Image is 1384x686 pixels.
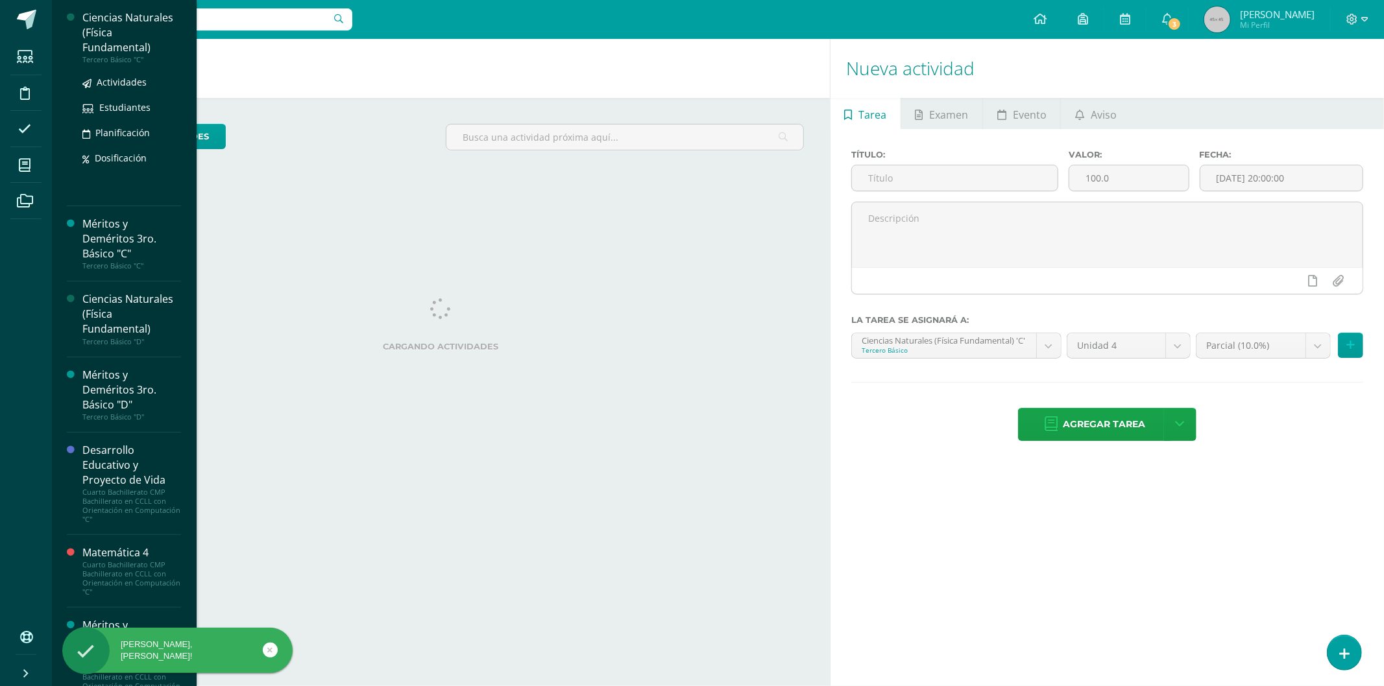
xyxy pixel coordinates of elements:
div: Tercero Básico "C" [82,55,181,64]
label: Valor: [1069,150,1189,160]
div: Ciencias Naturales (Física Fundamental) [82,10,181,55]
input: Fecha de entrega [1200,165,1363,191]
input: Busca una actividad próxima aquí... [446,124,803,150]
a: Planificación [82,125,181,140]
h1: Actividades [67,39,814,98]
div: Méritos y Deméritos 3ro. Básico "C" [82,217,181,261]
label: Cargando actividades [78,342,804,351]
a: Matemática 4Cuarto Bachillerato CMP Bachillerato en CCLL con Orientación en Computación "C" [82,545,181,597]
a: Parcial (10.0%) [1196,333,1330,358]
a: Ciencias Naturales (Física Fundamental)Tercero Básico "D" [82,292,181,346]
span: 3 [1167,17,1182,31]
a: Ciencias Naturales (Física Fundamental) 'C'Tercero Básico [852,333,1061,358]
div: Cuarto Bachillerato CMP Bachillerato en CCLL con Orientación en Computación "C" [82,488,181,524]
div: Tercero Básico "D" [82,337,181,346]
a: Tarea [831,98,901,129]
input: Puntos máximos [1069,165,1188,191]
label: Fecha: [1200,150,1363,160]
span: Evento [1013,99,1047,130]
a: Desarrollo Educativo y Proyecto de VidaCuarto Bachillerato CMP Bachillerato en CCLL con Orientaci... [82,443,181,524]
a: Aviso [1061,98,1130,129]
input: Título [852,165,1058,191]
span: Tarea [859,99,887,130]
div: Méritos y Deméritos 4to. Bach. en CCLL. "C" [82,618,181,663]
div: [PERSON_NAME], [PERSON_NAME]! [62,639,293,662]
a: Evento [983,98,1060,129]
h1: Nueva actividad [846,39,1368,98]
a: Actividades [82,75,181,89]
a: Estudiantes [82,100,181,115]
div: Desarrollo Educativo y Proyecto de Vida [82,443,181,488]
span: Dosificación [95,152,147,164]
a: Dosificación [82,150,181,165]
a: Ciencias Naturales (Física Fundamental)Tercero Básico "C" [82,10,181,64]
span: Actividades [97,76,147,88]
div: Ciencias Naturales (Física Fundamental) [82,292,181,337]
div: Cuarto Bachillerato CMP Bachillerato en CCLL con Orientación en Computación "C" [82,560,181,597]
div: Méritos y Deméritos 3ro. Básico "D" [82,368,181,412]
span: [PERSON_NAME] [1240,8,1315,21]
div: Tercero Básico "C" [82,261,181,270]
span: Planificación [95,126,150,139]
a: Unidad 4 [1067,333,1190,358]
a: Méritos y Deméritos 3ro. Básico "D"Tercero Básico "D" [82,368,181,421]
span: Agregar tarea [1063,408,1145,440]
span: Estudiantes [99,101,151,113]
span: Examen [930,99,969,130]
div: Matemática 4 [82,545,181,560]
span: Unidad 4 [1077,333,1156,358]
div: Ciencias Naturales (Física Fundamental) 'C' [862,333,1026,346]
label: La tarea se asignará a: [851,315,1363,325]
span: Aviso [1091,99,1117,130]
input: Busca un usuario... [60,8,352,30]
a: Examen [901,98,982,129]
div: Tercero Básico "D" [82,412,181,421]
a: Méritos y Deméritos 3ro. Básico "C"Tercero Básico "C" [82,217,181,270]
label: Título: [851,150,1058,160]
span: Parcial (10.0%) [1206,333,1296,358]
img: 45x45 [1204,6,1230,32]
div: Tercero Básico [862,346,1026,355]
span: Mi Perfil [1240,19,1315,30]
